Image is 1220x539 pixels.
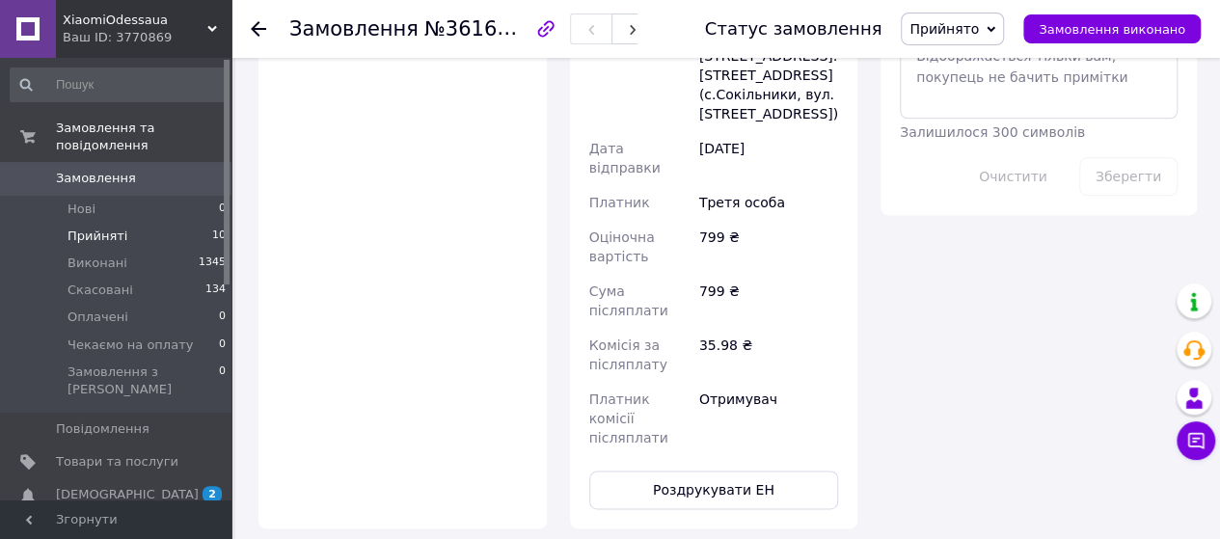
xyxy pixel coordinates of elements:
[56,420,149,438] span: Повідомлення
[219,201,226,218] span: 0
[203,486,222,502] span: 2
[1177,421,1215,460] button: Чат з покупцем
[1023,14,1201,43] button: Замовлення виконано
[205,282,226,299] span: 134
[589,283,668,318] span: Сума післяплати
[68,255,127,272] span: Виконані
[68,228,127,245] span: Прийняті
[695,328,842,382] div: 35.98 ₴
[219,309,226,326] span: 0
[212,228,226,245] span: 10
[695,220,842,274] div: 799 ₴
[56,453,178,471] span: Товари та послуги
[63,29,231,46] div: Ваш ID: 3770869
[199,255,226,272] span: 1345
[695,19,842,131] div: м. [STREET_ADDRESS]: [STREET_ADDRESS] (с.Сокільники, вул. [STREET_ADDRESS])
[695,185,842,220] div: Третя особа
[68,201,95,218] span: Нові
[909,21,979,37] span: Прийнято
[68,282,133,299] span: Скасовані
[251,19,266,39] div: Повернутися назад
[68,309,128,326] span: Оплачені
[68,364,219,398] span: Замовлення з [PERSON_NAME]
[695,382,842,455] div: Отримувач
[289,17,419,40] span: Замовлення
[589,141,661,175] span: Дата відправки
[589,337,667,372] span: Комісія за післяплату
[56,486,199,503] span: [DEMOGRAPHIC_DATA]
[589,195,650,210] span: Платник
[10,67,228,102] input: Пошук
[589,391,668,445] span: Платник комісії післяплати
[56,120,231,154] span: Замовлення та повідомлення
[1039,22,1185,37] span: Замовлення виконано
[219,364,226,398] span: 0
[56,170,136,187] span: Замовлення
[589,471,839,509] button: Роздрукувати ЕН
[695,274,842,328] div: 799 ₴
[695,131,842,185] div: [DATE]
[705,19,882,39] div: Статус замовлення
[589,229,655,264] span: Оціночна вартість
[900,124,1085,140] span: Залишилося 300 символів
[68,337,193,354] span: Чекаємо на оплату
[63,12,207,29] span: XiaomiOdessaua
[219,337,226,354] span: 0
[424,16,561,40] span: №361601235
